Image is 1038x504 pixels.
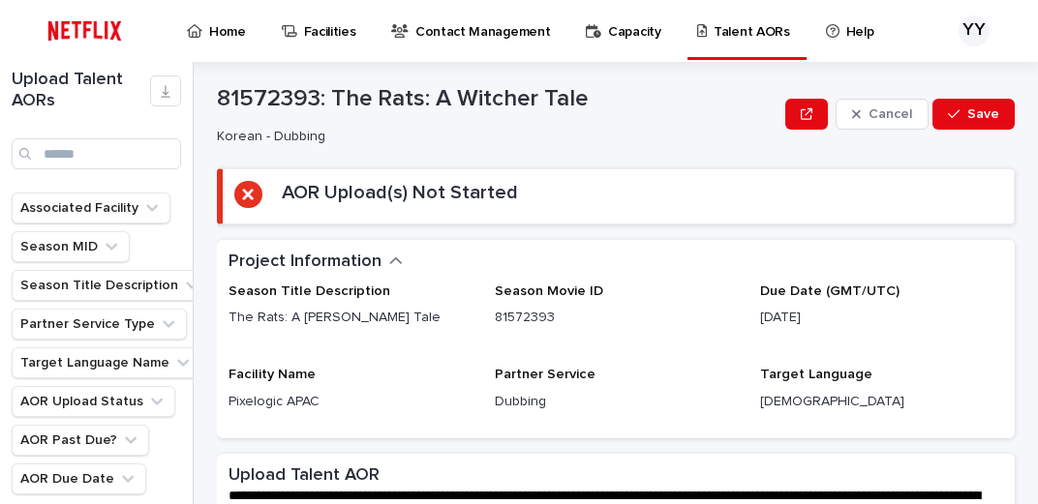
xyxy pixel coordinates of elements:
h2: Project Information [229,252,382,273]
span: Season Title Description [229,284,390,298]
span: Facility Name [229,368,316,381]
input: Search [12,138,181,169]
span: Partner Service [495,368,595,381]
button: Season MID [12,231,130,262]
h1: Upload Talent AORs [12,70,150,111]
button: Partner Service Type [12,309,187,340]
button: AOR Due Date [12,463,146,494]
button: Associated Facility [12,193,170,223]
h2: Upload Talent AOR [229,465,380,487]
button: Save [932,99,1015,130]
div: YY [959,15,990,46]
button: Season Title Description [12,270,210,301]
p: [DATE] [760,308,1003,328]
img: ifQbXi3ZQGMSEF7WDB7W [39,12,131,50]
button: AOR Upload Status [12,386,175,417]
p: [DEMOGRAPHIC_DATA] [760,392,1003,412]
span: Cancel [869,107,912,121]
button: Cancel [836,99,929,130]
span: Save [967,107,999,121]
button: Target Language Name [12,347,201,378]
button: Project Information [229,252,403,273]
span: Due Date (GMT/UTC) [760,284,900,298]
p: Korean - Dubbing [217,129,770,145]
p: 81572393: The Rats: A Witcher Tale [217,85,778,113]
p: 81572393 [495,308,738,328]
p: Pixelogic APAC [229,392,472,412]
span: Target Language [760,368,872,381]
h2: AOR Upload(s) Not Started [282,181,518,204]
p: Dubbing [495,392,738,412]
p: The Rats: A [PERSON_NAME] Tale [229,308,472,328]
span: Season Movie ID [495,284,603,298]
button: AOR Past Due? [12,425,149,456]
